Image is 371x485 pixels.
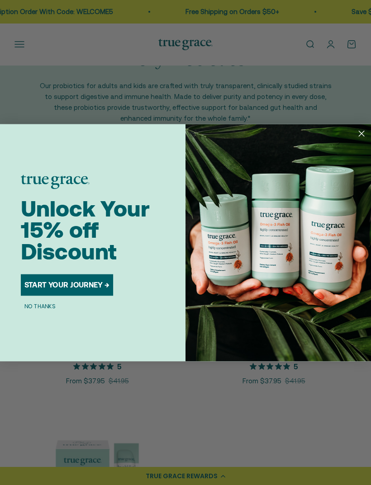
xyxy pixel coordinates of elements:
[355,127,368,140] button: Close dialog
[21,174,90,188] img: logo placeholder
[21,274,113,296] button: START YOUR JOURNEY →
[21,195,150,264] span: Unlock Your 15% off Discount
[185,124,371,361] img: 098727d5-50f8-4f9b-9554-844bb8da1403.jpeg
[21,301,59,311] button: NO THANKS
